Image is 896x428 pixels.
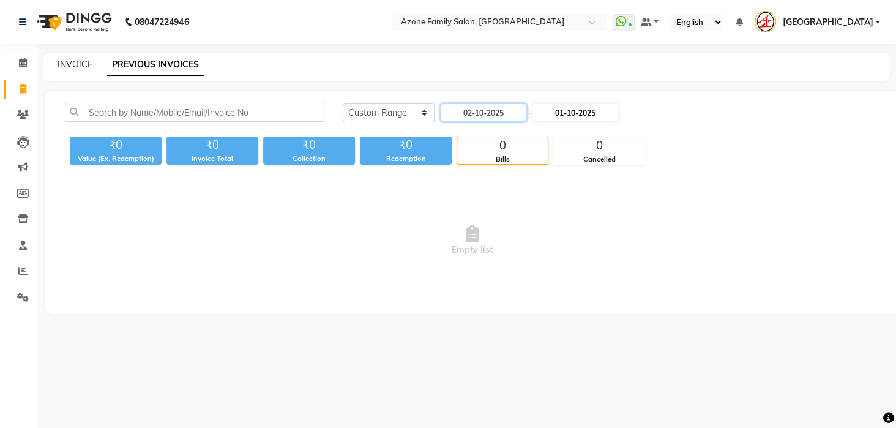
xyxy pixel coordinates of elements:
[360,137,452,154] div: ₹0
[166,137,258,154] div: ₹0
[107,54,204,76] a: PREVIOUS INVOICES
[263,137,355,154] div: ₹0
[528,107,531,119] span: -
[532,104,618,121] input: End Date
[70,137,162,154] div: ₹0
[554,137,644,154] div: 0
[263,154,355,164] div: Collection
[135,5,189,39] b: 08047224946
[65,103,324,122] input: Search by Name/Mobile/Email/Invoice No
[441,104,526,121] input: Start Date
[31,5,115,39] img: logo
[70,154,162,164] div: Value (Ex. Redemption)
[755,11,776,32] img: kharagpur
[782,16,873,29] span: [GEOGRAPHIC_DATA]
[457,154,548,165] div: Bills
[360,154,452,164] div: Redemption
[166,154,258,164] div: Invoice Total
[58,59,92,70] a: INVOICE
[65,179,879,302] span: Empty list
[554,154,644,165] div: Cancelled
[457,137,548,154] div: 0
